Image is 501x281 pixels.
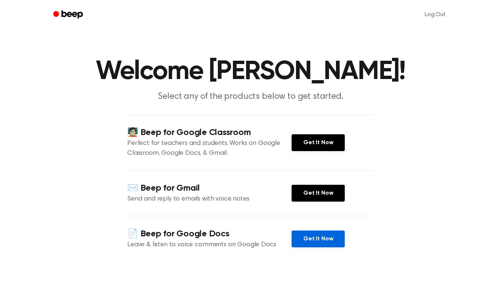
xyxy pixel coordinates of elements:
p: Send and reply to emails with voice notes [127,194,292,204]
p: Leave & listen to voice comments on Google Docs [127,240,292,250]
a: Get It Now [292,134,345,151]
h1: Welcome [PERSON_NAME]! [63,59,438,85]
a: Beep [48,8,89,22]
p: Select any of the products below to get started. [110,91,391,103]
p: Perfect for teachers and students. Works on Google Classroom, Google Docs, & Gmail. [127,139,292,158]
a: Get It Now [292,231,345,247]
a: Log Out [417,6,453,23]
h4: ✉️ Beep for Gmail [127,182,292,194]
h4: 🧑🏻‍🏫 Beep for Google Classroom [127,127,292,139]
a: Get It Now [292,185,345,202]
h4: 📄 Beep for Google Docs [127,228,292,240]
